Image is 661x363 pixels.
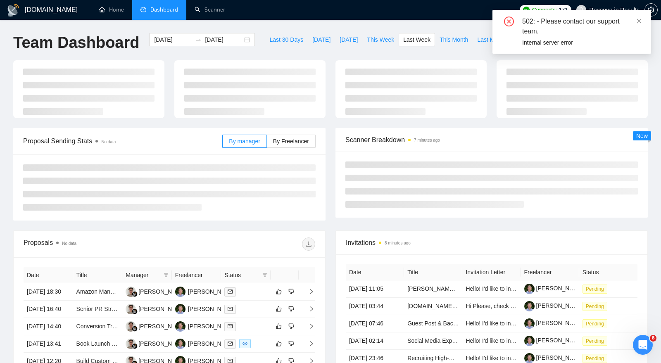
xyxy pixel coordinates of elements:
[195,6,225,13] a: searchScanner
[24,318,73,335] td: [DATE] 14:40
[276,306,282,312] span: like
[274,287,284,297] button: like
[407,303,609,309] a: [DOMAIN_NAME] Free Website Audit: Create AI High-Quality Content at Scale
[633,335,653,355] iframe: Intercom live chat
[524,320,584,326] a: [PERSON_NAME]
[162,269,170,281] span: filter
[578,7,584,13] span: user
[399,33,435,46] button: Last Week
[175,339,185,349] img: JK
[524,354,584,361] a: [PERSON_NAME]
[229,138,260,145] span: By manager
[7,4,20,17] img: logo
[286,339,296,349] button: dislike
[286,304,296,314] button: dislike
[407,337,572,344] a: Social Media Expert Needed to Launch Outdoor Furniture Brand
[524,301,535,311] img: c14TmU57zyDH6TkW9TRJ35VrM4ehjV6iI_67cVwUV1fhOyjTsfHlN8SejiYQKqJa_Q
[175,288,235,294] a: JK[PERSON_NAME]
[362,33,399,46] button: This Week
[403,35,430,44] span: Last Week
[288,323,294,330] span: dislike
[23,136,222,146] span: Proposal Sending Stats
[302,289,314,294] span: right
[154,35,192,44] input: Start date
[583,319,607,328] span: Pending
[286,287,296,297] button: dislike
[138,339,186,348] div: [PERSON_NAME]
[414,138,440,142] time: 7 minutes ago
[346,264,404,280] th: Date
[524,336,535,346] img: c14TmU57zyDH6TkW9TRJ35VrM4ehjV6iI_67cVwUV1fhOyjTsfHlN8SejiYQKqJa_Q
[522,17,641,36] div: 502: - Please contact our support team.
[205,35,243,44] input: End date
[228,341,233,346] span: mail
[274,321,284,331] button: like
[175,321,185,332] img: JK
[335,33,362,46] button: [DATE]
[150,6,178,13] span: Dashboard
[274,304,284,314] button: like
[385,241,411,245] time: 8 minutes ago
[24,335,73,353] td: [DATE] 13:41
[73,335,123,353] td: Book Launch Expert
[473,33,510,46] button: Last Month
[276,288,282,295] span: like
[346,315,404,332] td: [DATE] 07:46
[122,267,172,283] th: Manager
[407,285,478,292] a: [PERSON_NAME] and aeo
[522,38,641,47] div: Internal server error
[126,287,136,297] img: RG
[164,273,169,278] span: filter
[175,304,185,314] img: JK
[404,298,462,315] td: UNmiss.com Free Website Audit: Create AI High-Quality Content at Scale
[346,298,404,315] td: [DATE] 03:44
[523,7,530,13] img: upwork-logo.png
[532,5,557,14] span: Connects:
[24,237,169,251] div: Proposals
[302,341,314,346] span: right
[262,273,267,278] span: filter
[407,355,564,361] a: Recruiting High-Quality Backlink Site Brokers or Webmasters
[76,323,233,330] a: Conversion Tracking Expert (GA4, GTM, Meta, Ads, Organic)
[140,7,146,12] span: dashboard
[243,341,247,346] span: eye
[644,7,658,13] a: setting
[583,354,607,363] span: Pending
[559,5,568,14] span: 171
[404,264,462,280] th: Title
[477,35,506,44] span: Last Month
[126,321,136,332] img: RG
[228,324,233,329] span: mail
[583,337,607,346] span: Pending
[175,305,235,312] a: JK[PERSON_NAME]
[286,321,296,331] button: dislike
[188,322,235,331] div: [PERSON_NAME]
[73,318,123,335] td: Conversion Tracking Expert (GA4, GTM, Meta, Ads, Organic)
[407,320,645,327] a: Guest Post & Backlink Specialist Needed – Travel & Finance Niches (Manual Outreach Only)
[440,35,468,44] span: This Month
[126,304,136,314] img: RG
[126,270,160,280] span: Manager
[126,323,186,329] a: RG[PERSON_NAME]
[524,285,584,292] a: [PERSON_NAME]
[195,36,202,43] span: to
[13,33,139,52] h1: Team Dashboard
[345,135,638,145] span: Scanner Breakdown
[650,335,656,342] span: 8
[273,138,309,145] span: By Freelancer
[73,301,123,318] td: Senior PR Strategist Needed for Elite Coverage
[62,241,76,246] span: No data
[462,264,521,280] th: Invitation Letter
[138,304,186,313] div: [PERSON_NAME]
[132,343,138,349] img: gigradar-bm.png
[346,280,404,298] td: [DATE] 11:05
[346,237,637,248] span: Invitations
[435,33,473,46] button: This Month
[288,288,294,295] span: dislike
[521,264,579,280] th: Freelancer
[175,340,235,346] a: JK[PERSON_NAME]
[583,302,607,311] span: Pending
[504,17,514,26] span: close-circle
[583,303,611,309] a: Pending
